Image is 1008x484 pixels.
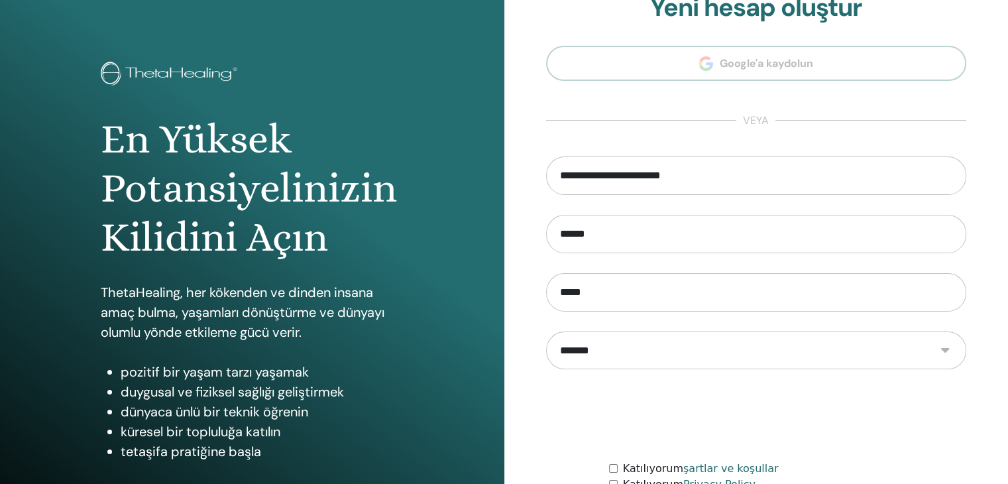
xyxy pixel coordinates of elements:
li: küresel bir topluluğa katılın [121,422,404,442]
p: ThetaHealing, her kökenden ve dinden insana amaç bulma, yaşamları dönüştürme ve dünyayı olumlu yö... [101,282,404,342]
li: duygusal ve fiziksel sağlığı geliştirmek [121,382,404,402]
label: Katılıyorum [623,461,779,477]
li: tetaşifa pratiğine başla [121,442,404,461]
li: dünyaca ünlü bir teknik öğrenin [121,402,404,422]
a: şartlar ve koşullar [683,462,779,475]
span: veya [736,113,775,129]
li: pozitif bir yaşam tarzı yaşamak [121,362,404,382]
h1: En Yüksek Potansiyelinizin Kilidini Açın [101,115,404,263]
iframe: reCAPTCHA [655,389,857,441]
